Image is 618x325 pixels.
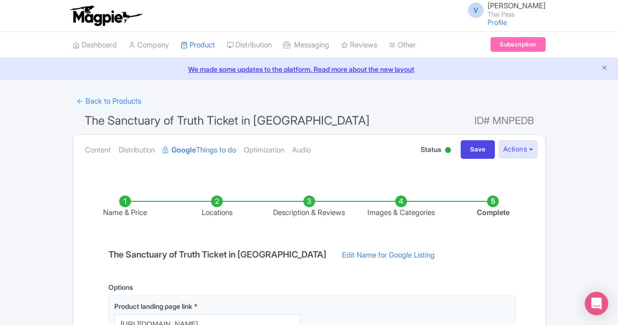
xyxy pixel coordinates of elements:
span: The Sanctuary of Truth Ticket in [GEOGRAPHIC_DATA] [85,113,370,128]
a: Distribution [119,135,155,166]
a: Optimization [244,135,284,166]
a: Dashboard [73,32,117,59]
img: logo-ab69f6fb50320c5b225c76a69d11143b.png [68,5,144,26]
small: Thai Pass [488,11,546,18]
div: Active [443,143,453,158]
a: ← Back to Products [73,92,145,111]
a: Messaging [283,32,329,59]
button: Actions [499,140,537,158]
a: Content [85,135,111,166]
a: Company [128,32,169,59]
span: V [468,2,484,18]
a: V [PERSON_NAME] Thai Pass [462,2,546,18]
span: Status [421,144,441,154]
li: Locations [171,195,263,218]
span: ID# MNPEDB [474,111,534,130]
div: Open Intercom Messenger [585,292,608,315]
span: [PERSON_NAME] [488,1,546,10]
a: Distribution [227,32,272,59]
a: Product [181,32,215,59]
span: Product landing page link [114,302,192,310]
li: Images & Categories [355,195,447,218]
input: Save [461,140,495,159]
li: Name & Price [79,195,171,218]
a: Edit Name for Google Listing [332,250,445,265]
h4: The Sanctuary of Truth Ticket in [GEOGRAPHIC_DATA] [103,250,332,260]
a: Audio [292,135,311,166]
strong: Google [171,145,196,156]
a: Reviews [341,32,377,59]
a: GoogleThings to do [163,135,236,166]
a: Subscription [490,37,545,52]
li: Description & Reviews [263,195,355,218]
a: We made some updates to the platform. Read more about the new layout [6,64,612,74]
a: Other [389,32,416,59]
div: Options [108,282,133,292]
a: Profile [488,18,507,26]
li: Complete [447,195,539,218]
button: Close announcement [601,63,608,74]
